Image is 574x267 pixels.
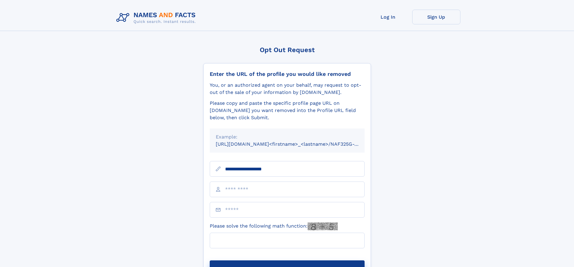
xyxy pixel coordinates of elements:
div: Example: [216,133,359,141]
div: Opt Out Request [203,46,371,54]
div: Please copy and paste the specific profile page URL on [DOMAIN_NAME] you want removed into the Pr... [210,100,365,121]
label: Please solve the following math function: [210,222,338,230]
a: Sign Up [412,10,460,24]
a: Log In [364,10,412,24]
div: Enter the URL of the profile you would like removed [210,71,365,77]
small: [URL][DOMAIN_NAME]<firstname>_<lastname>/NAF325G-xxxxxxxx [216,141,376,147]
img: Logo Names and Facts [114,10,201,26]
div: You, or an authorized agent on your behalf, may request to opt-out of the sale of your informatio... [210,82,365,96]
